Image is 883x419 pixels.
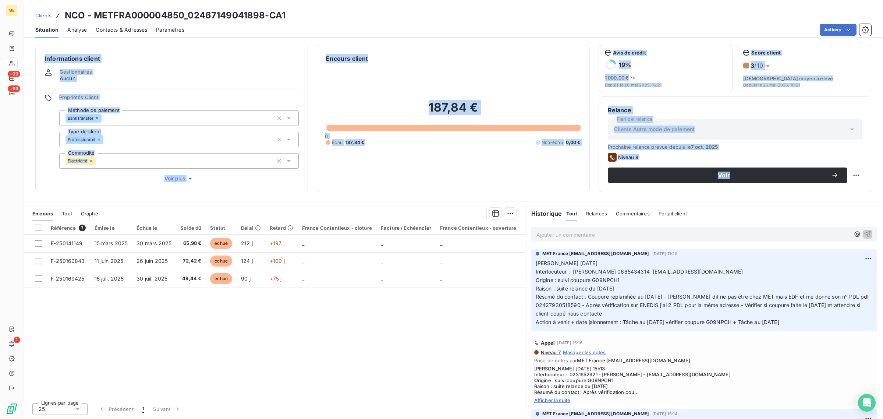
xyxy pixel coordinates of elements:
span: 15 mars 2025 [95,240,128,246]
a: Clients [35,12,52,19]
span: 3 [751,62,754,69]
span: [DATE] 15:14 [652,412,678,416]
button: 1 [138,401,149,417]
span: [DATE] 11:20 [652,251,678,256]
span: [DEMOGRAPHIC_DATA] moyen à élevé [743,75,865,81]
span: 3 [79,225,85,231]
div: Retard [270,225,293,231]
span: +99 [8,85,20,92]
span: Propriétés Client [59,94,299,105]
span: +197 j [270,240,284,246]
span: Raison : suite relance du [DATE] [536,285,614,292]
span: Niveau 7 [540,349,561,355]
button: Voir [608,168,847,183]
span: Résumé du contact : Coupure replanifiée au [DATE] - [PERSON_NAME] dit ne pas être chez MET mais E... [536,293,870,317]
span: Électricité [68,159,88,163]
span: 0,00 € [566,139,581,146]
span: 72,42 € [180,257,201,265]
img: Logo LeanPay [6,403,18,415]
span: 1 [142,405,144,413]
button: Voir plus [59,175,299,183]
span: Paramètres [156,26,184,34]
input: Ajouter une valeur [102,115,107,122]
span: Niveau 8 [618,154,638,160]
span: Depuis le 26 mai 2025, 16:21 [743,83,865,87]
span: Professionnel [68,137,95,142]
div: ME [6,4,18,16]
span: échue [210,238,232,249]
span: 187,84 € [345,139,364,146]
span: +109 j [270,258,285,264]
span: 1 000,00 € [605,75,629,81]
div: Facture / Echéancier [381,225,431,231]
span: Analyse [67,26,87,34]
span: Origine : suivi coupure G09NPCH1 [536,277,620,283]
span: _ [381,258,383,264]
div: Statut [210,225,232,231]
span: F-250169425 [51,275,85,282]
span: 26 juin 2025 [136,258,168,264]
h6: 19 % [619,61,631,68]
h6: Relance [608,106,862,115]
div: France Contentieux - ouverture [440,225,517,231]
span: Voir plus [164,175,194,182]
div: Open Intercom Messenger [858,394,876,412]
span: _ [381,275,383,282]
span: échue [210,256,232,267]
span: +75 j [270,275,282,282]
span: MET France [EMAIL_ADDRESS][DOMAIN_NAME] [542,250,649,257]
span: _ [381,240,383,246]
span: _ [440,240,442,246]
button: Précédent [93,401,138,417]
span: [PERSON_NAME] [DATE] [536,260,597,266]
span: échue [210,273,232,284]
span: [DATE] 15:16 [557,341,582,345]
span: Score client [751,50,781,56]
span: Gestionnaires [60,69,92,75]
span: [PERSON_NAME] [DATE] 15h13 Interlocuteur : 0231652921 - [PERSON_NAME] - [EMAIL_ADDRESS][DOMAIN_NA... [534,366,874,395]
span: F-250160843 [51,258,85,264]
span: Action à venir + date jalonnement : Tâche au [DATE] vérifier coupure G09NPCH + Tâche au [DATE] [536,319,779,325]
span: _ [302,240,304,246]
span: 15 juil. 2025 [95,275,124,282]
span: Aucun [60,75,75,82]
h2: 187,84 € [326,100,580,122]
span: +99 [8,71,20,77]
span: Depuis le 26 mai 2025, 16:21 [605,83,727,87]
span: Appel [541,340,555,346]
h3: NCO - METFRA000004850_02467149041898-CA1 [65,9,286,22]
button: Actions [820,24,857,36]
span: Interlocuteur : [PERSON_NAME] 0685434314 [EMAIL_ADDRESS][DOMAIN_NAME] [536,268,743,275]
span: _ [302,258,304,264]
span: 90 j [241,275,251,282]
input: Ajouter une valeur [96,158,102,164]
span: Clients Autre mode de paiement [614,126,695,133]
span: 30 juil. 2025 [136,275,167,282]
h6: Informations client [45,54,299,63]
span: Voir [617,172,831,178]
span: Relances [586,211,607,216]
span: MET France [EMAIL_ADDRESS][DOMAIN_NAME] [542,411,649,417]
span: Avis de crédit [613,50,646,56]
h6: Encours client [326,54,368,63]
span: Clients [35,13,52,18]
span: Portail client [659,211,687,216]
span: Commentaires [616,211,650,216]
span: 11 juin 2025 [95,258,124,264]
div: Échue le [136,225,171,231]
span: F-250141149 [51,240,83,246]
span: MET France [EMAIL_ADDRESS][DOMAIN_NAME] [577,358,690,363]
div: Solde dû [180,225,201,231]
span: Afficher la suite [534,397,874,403]
h6: Historique [525,209,562,218]
span: _ [440,258,442,264]
span: 30 mars 2025 [136,240,171,246]
span: En cours [32,211,53,216]
span: 1 [14,337,20,343]
span: 65,98 € [180,240,201,247]
span: 25 [39,405,45,413]
span: Contacts & Adresses [96,26,147,34]
span: BankTransfer [68,116,93,120]
span: _ [440,275,442,282]
span: Tout [566,211,577,216]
